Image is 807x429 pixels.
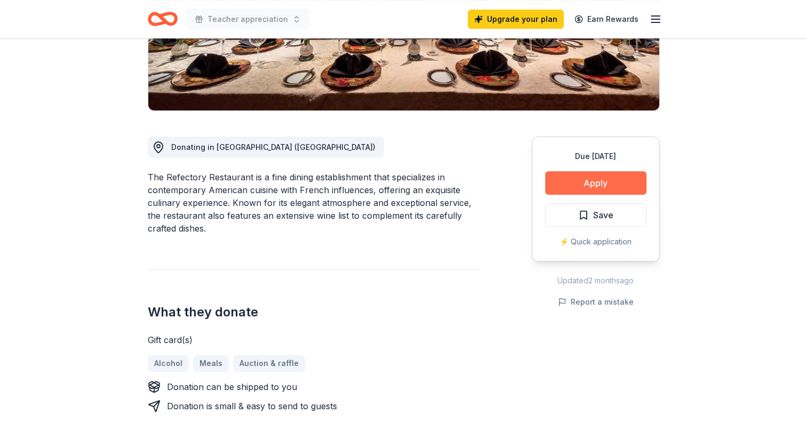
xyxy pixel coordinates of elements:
[532,274,660,287] div: Updated 2 months ago
[186,9,309,30] button: Teacher appreciation
[568,10,645,29] a: Earn Rewards
[167,380,297,393] div: Donation can be shipped to you
[545,235,646,248] div: ⚡️ Quick application
[148,6,178,31] a: Home
[558,296,634,308] button: Report a mistake
[148,333,481,346] div: Gift card(s)
[468,10,564,29] a: Upgrade your plan
[167,400,337,412] div: Donation is small & easy to send to guests
[545,203,646,227] button: Save
[545,150,646,163] div: Due [DATE]
[207,13,288,26] span: Teacher appreciation
[193,355,229,372] a: Meals
[148,171,481,235] div: The Refectory Restaurant is a fine dining establishment that specializes in contemporary American...
[148,355,189,372] a: Alcohol
[233,355,305,372] a: Auction & raffle
[593,208,613,222] span: Save
[545,171,646,195] button: Apply
[148,304,481,321] h2: What they donate
[171,142,375,152] span: Donating in [GEOGRAPHIC_DATA] ([GEOGRAPHIC_DATA])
